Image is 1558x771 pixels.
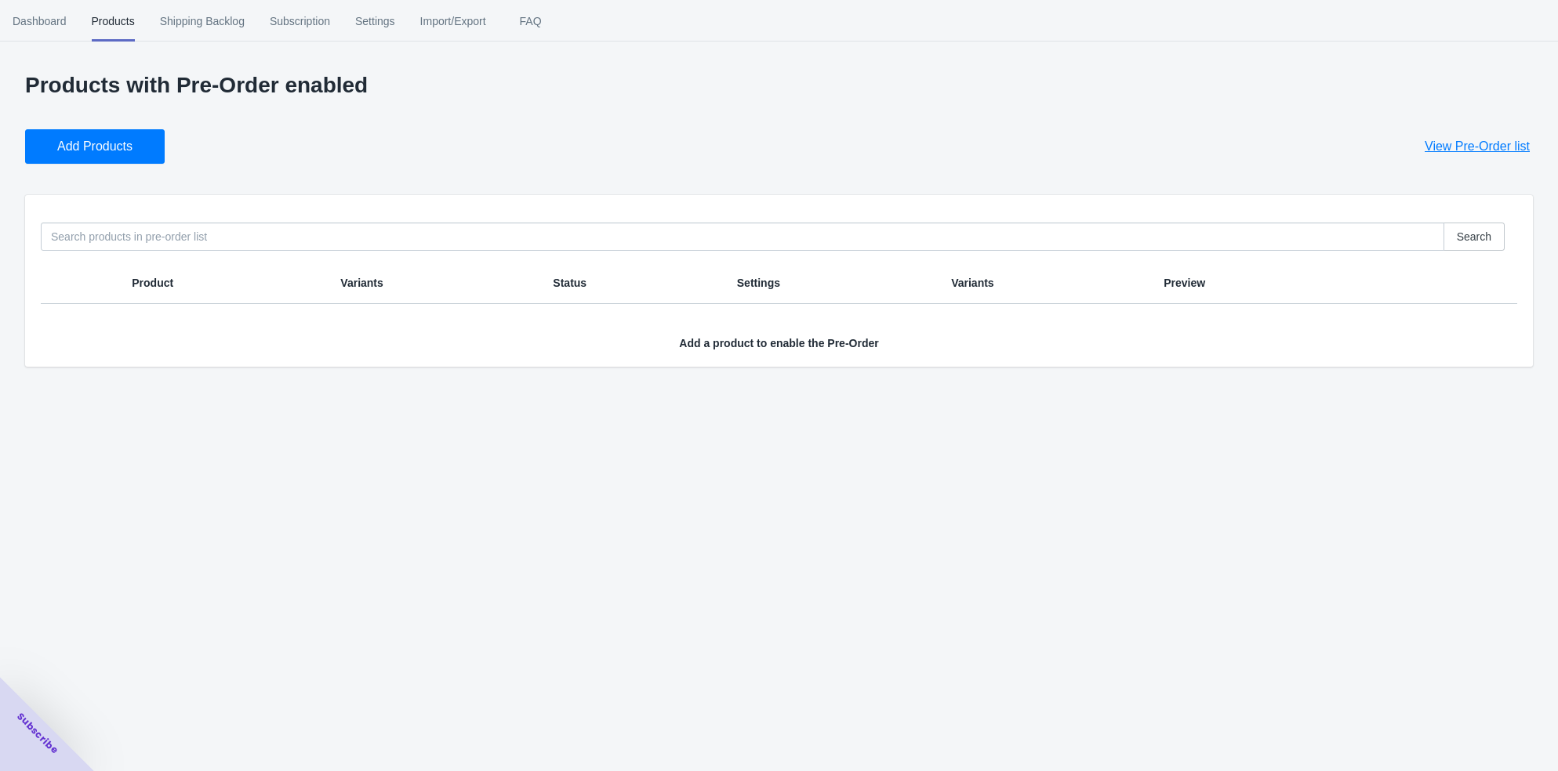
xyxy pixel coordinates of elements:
span: Variants [951,277,993,289]
input: Search products in pre-order list [41,223,1444,251]
span: Shipping Backlog [160,1,245,42]
p: Products with Pre-Order enabled [25,73,1533,98]
button: Add Products [25,129,165,164]
span: Subscription [270,1,330,42]
span: Preview [1164,277,1205,289]
span: FAQ [511,1,550,42]
span: Add a product to enable the Pre-Order [679,337,878,349]
span: Search [1457,230,1491,243]
span: Variants [340,277,383,289]
span: Settings [737,277,780,289]
span: Add Products [57,139,133,154]
span: Settings [355,1,395,42]
span: Dashboard [13,1,67,42]
button: Search [1444,223,1505,251]
span: Status [553,277,587,289]
span: Import/Export [420,1,486,42]
span: View Pre-Order list [1425,139,1530,154]
span: Products [92,1,135,42]
span: Subscribe [14,710,61,757]
button: View Pre-Order list [1406,129,1549,164]
span: Product [132,277,173,289]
